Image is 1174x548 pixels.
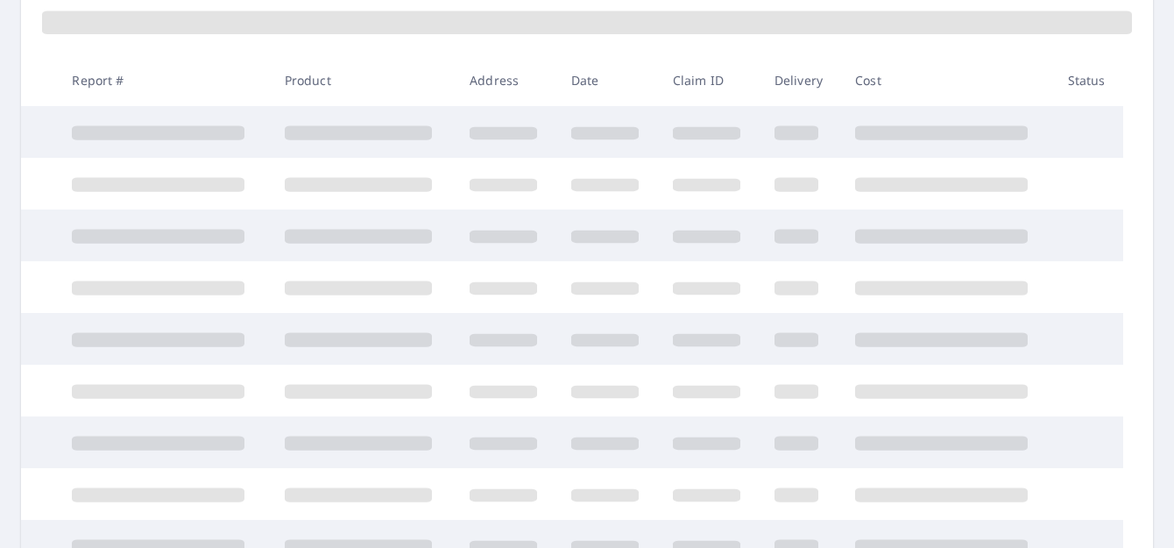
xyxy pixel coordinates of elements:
[456,54,557,106] th: Address
[760,54,841,106] th: Delivery
[659,54,760,106] th: Claim ID
[841,54,1054,106] th: Cost
[1054,54,1123,106] th: Status
[271,54,456,106] th: Product
[557,54,659,106] th: Date
[58,54,270,106] th: Report #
